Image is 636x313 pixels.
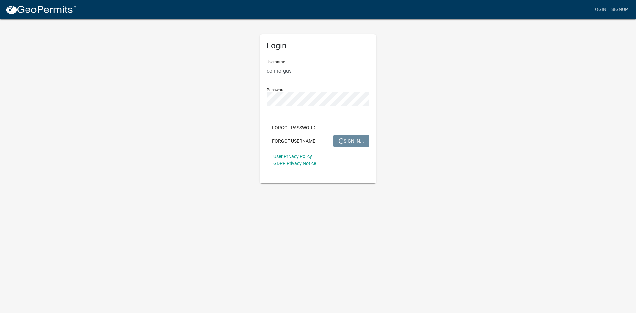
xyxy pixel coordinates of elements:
[333,135,369,147] button: SIGN IN...
[339,138,364,143] span: SIGN IN...
[273,161,316,166] a: GDPR Privacy Notice
[609,3,631,16] a: Signup
[590,3,609,16] a: Login
[267,135,321,147] button: Forgot Username
[267,122,321,133] button: Forgot Password
[267,41,369,51] h5: Login
[273,154,312,159] a: User Privacy Policy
